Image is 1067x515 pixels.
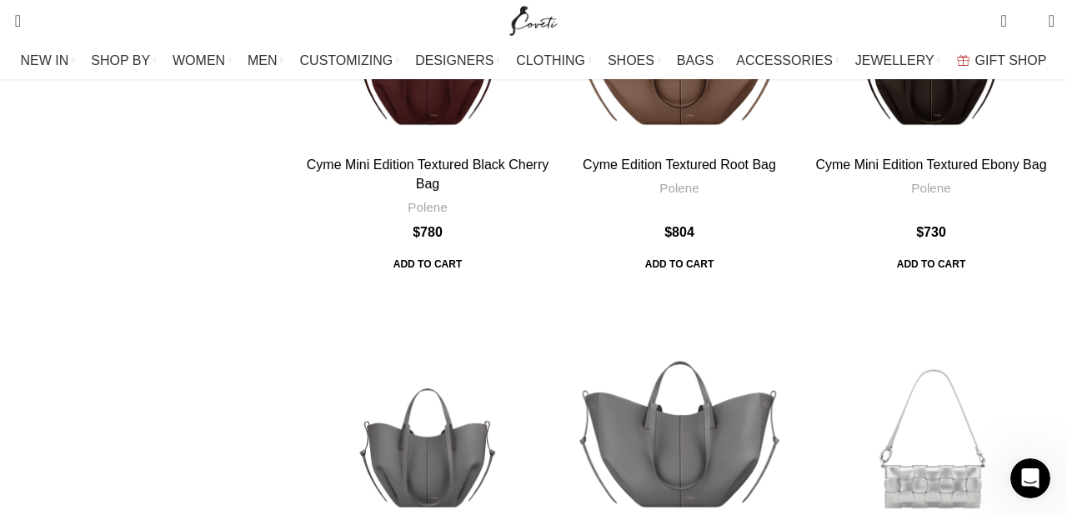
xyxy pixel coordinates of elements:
span: DESIGNERS [415,52,493,68]
a: Cyme Mini Edition Textured Black Cherry Bag [307,157,549,190]
a: DESIGNERS [415,44,499,77]
span: SHOES [608,52,654,68]
a: GIFT SHOP [957,44,1047,77]
a: ACCESSORIES [736,44,839,77]
img: GiftBag [957,55,969,66]
div: Main navigation [4,44,1063,77]
span: JEWELLERY [855,52,934,68]
iframe: Intercom live chat [1010,458,1050,498]
span: GIFT SHOP [975,52,1047,68]
a: Polene [408,198,447,216]
span: SHOP BY [91,52,150,68]
span: $ [413,225,420,239]
a: CUSTOMIZING [300,44,399,77]
span: CLOTHING [516,52,585,68]
span: BAGS [677,52,714,68]
a: JEWELLERY [855,44,940,77]
a: NEW IN [21,44,75,77]
a: BAGS [677,44,719,77]
a: MEN [248,44,283,77]
span: $ [916,225,924,239]
a: Site logo [506,12,562,27]
span: WOMEN [173,52,225,68]
span: CUSTOMIZING [300,52,393,68]
a: Add to cart: “Cyme Edition Textured Root Bag” [634,249,725,279]
a: CLOTHING [516,44,591,77]
span: NEW IN [21,52,69,68]
a: Add to cart: “Cyme Mini Edition Textured Black Cherry Bag” [382,249,473,279]
a: SHOES [608,44,660,77]
span: 0 [1023,17,1035,29]
a: Search [4,4,21,37]
a: Polene [911,179,950,197]
a: SHOP BY [91,44,156,77]
div: My Wishlist [1019,4,1036,37]
a: Add to cart: “Cyme Mini Edition Textured Ebony Bag” [885,249,977,279]
span: 0 [1002,8,1014,21]
span: ACCESSORIES [736,52,833,68]
a: 0 [992,4,1014,37]
span: Add to cart [634,249,725,279]
span: $ [664,225,672,239]
a: Cyme Mini Edition Textured Ebony Bag [815,157,1046,172]
span: MEN [248,52,278,68]
span: Add to cart [885,249,977,279]
bdi: 730 [916,225,946,239]
bdi: 780 [413,225,443,239]
a: WOMEN [173,44,231,77]
span: Add to cart [382,249,473,279]
a: Cyme Edition Textured Root Bag [583,157,776,172]
a: Polene [659,179,699,197]
bdi: 804 [664,225,694,239]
